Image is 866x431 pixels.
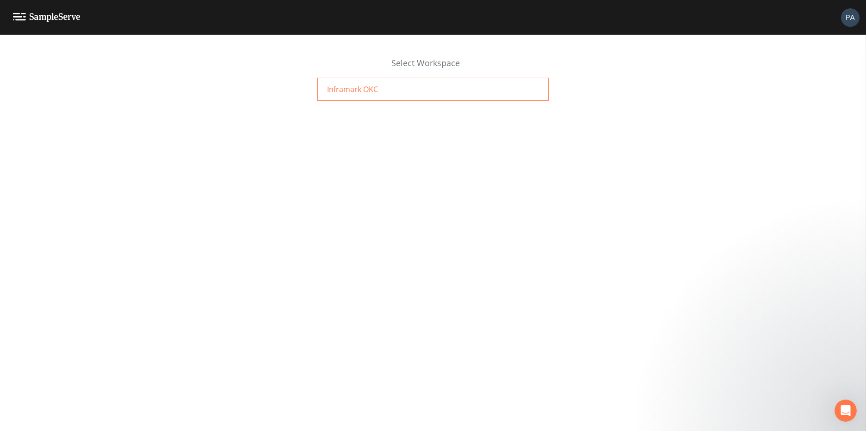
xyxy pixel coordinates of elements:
img: logo [13,13,80,22]
span: Inframark OKC [327,84,378,95]
iframe: Intercom live chat [835,400,857,422]
img: ce387e0fe901f644d249c781c8ddac0e [841,8,860,27]
a: Inframark OKC [317,78,549,101]
div: Select Workspace [317,57,549,78]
